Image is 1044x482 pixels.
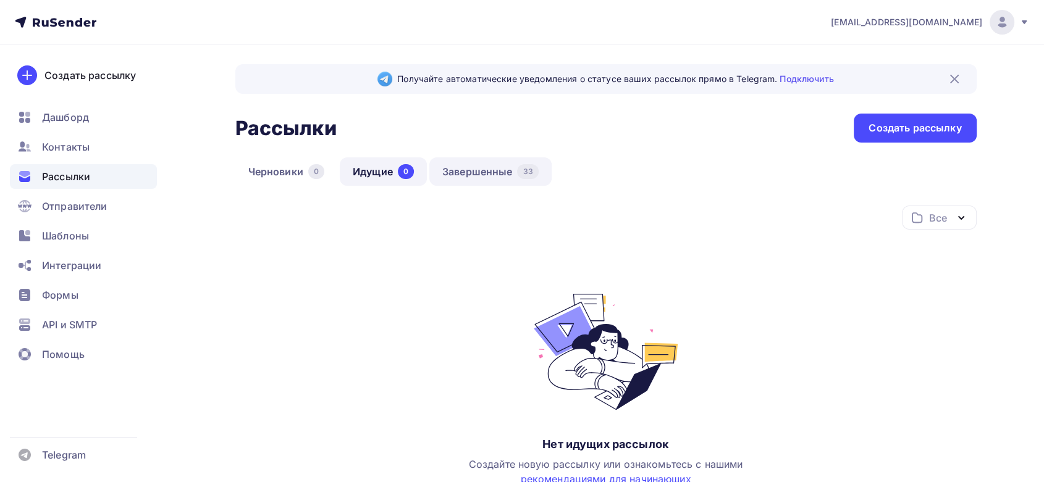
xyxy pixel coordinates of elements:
[377,72,392,86] img: Telegram
[10,105,157,130] a: Дашборд
[10,283,157,307] a: Формы
[429,157,552,186] a: Завершенные33
[42,139,90,154] span: Контакты
[42,288,78,302] span: Формы
[42,228,89,243] span: Шаблоны
[235,116,337,141] h2: Рассылки
[42,447,86,462] span: Telegram
[929,210,946,225] div: Все
[308,164,324,179] div: 0
[902,206,977,230] button: Все
[517,164,538,179] div: 33
[831,10,1029,35] a: [EMAIL_ADDRESS][DOMAIN_NAME]
[42,258,101,273] span: Интеграции
[10,164,157,189] a: Рассылки
[44,68,136,83] div: Создать рассылку
[42,169,90,184] span: Рассылки
[42,347,85,362] span: Помощь
[340,157,427,186] a: Идущие0
[780,73,833,84] a: Подключить
[10,135,157,159] a: Контакты
[42,110,89,125] span: Дашборд
[10,194,157,218] a: Отправители
[42,199,107,214] span: Отправители
[42,317,97,332] span: API и SMTP
[397,73,833,85] span: Получайте автоматические уведомления о статусе ваших рассылок прямо в Telegram.
[235,157,337,186] a: Черновики0
[869,121,961,135] div: Создать рассылку
[542,437,669,452] div: Нет идущих рассылок
[398,164,414,179] div: 0
[10,223,157,248] a: Шаблоны
[831,16,982,28] span: [EMAIL_ADDRESS][DOMAIN_NAME]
